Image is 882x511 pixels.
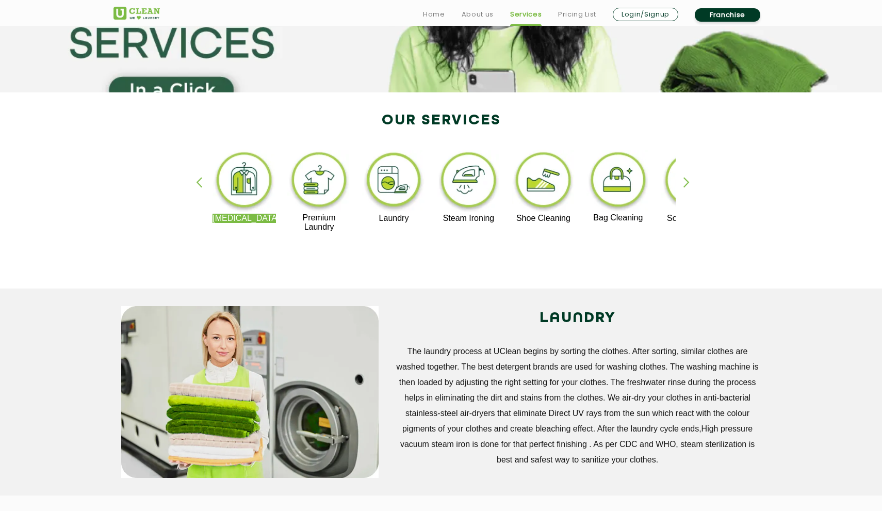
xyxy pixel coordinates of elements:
[462,8,494,21] a: About us
[113,7,160,20] img: UClean Laundry and Dry Cleaning
[437,150,500,214] img: steam_ironing_11zon.webp
[661,214,725,223] p: Sofa Cleaning
[695,8,760,22] a: Franchise
[213,150,276,214] img: dry_cleaning_11zon.webp
[423,8,445,21] a: Home
[287,150,351,213] img: premium_laundry_cleaning_11zon.webp
[586,150,650,213] img: bag_cleaning_11zon.webp
[613,8,678,21] a: Login/Signup
[287,213,351,232] p: Premium Laundry
[394,344,761,468] p: The laundry process at UClean begins by sorting the clothes. After sorting, similar clothes are w...
[394,306,761,331] h2: LAUNDRY
[121,306,379,478] img: service_main_image_11zon.webp
[437,214,500,223] p: Steam Ironing
[586,213,650,222] p: Bag Cleaning
[512,150,575,214] img: shoe_cleaning_11zon.webp
[510,8,542,21] a: Services
[512,214,575,223] p: Shoe Cleaning
[213,214,276,223] p: [MEDICAL_DATA]
[661,150,725,214] img: sofa_cleaning_11zon.webp
[362,214,426,223] p: Laundry
[558,8,596,21] a: Pricing List
[362,150,426,214] img: laundry_cleaning_11zon.webp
